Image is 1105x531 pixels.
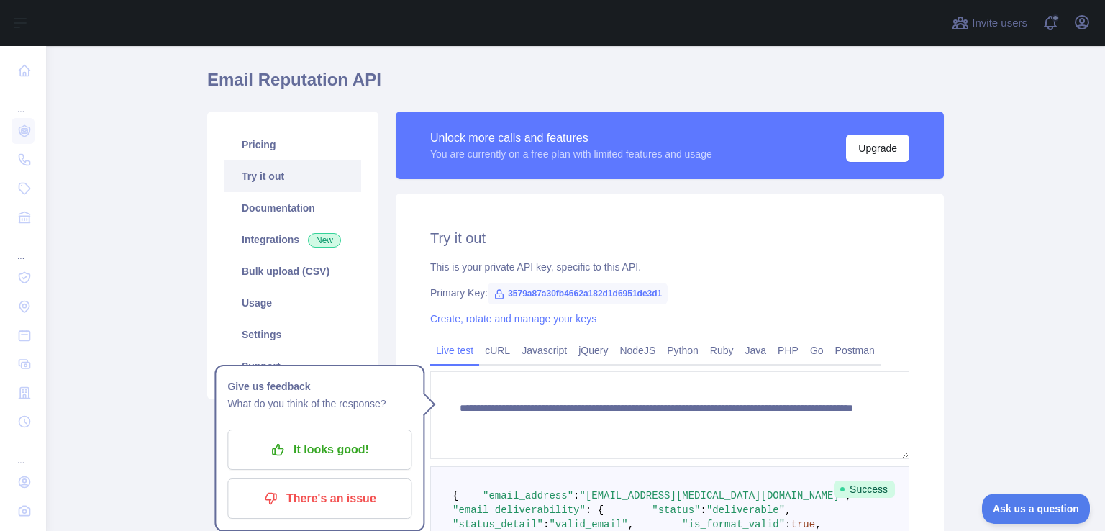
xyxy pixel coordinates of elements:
[430,339,479,362] a: Live test
[227,395,411,412] p: What do you think of the response?
[224,129,361,160] a: Pricing
[682,519,785,530] span: "is_format_valid"
[207,68,944,103] h1: Email Reputation API
[453,504,586,516] span: "email_deliverability"
[430,260,909,274] div: This is your private API key, specific to this API.
[453,490,458,501] span: {
[308,233,341,248] span: New
[815,519,821,530] span: ,
[224,160,361,192] a: Try it out
[224,350,361,382] a: Support
[227,378,411,395] h1: Give us feedback
[706,504,785,516] span: "deliverable"
[227,478,411,519] button: There's an issue
[238,437,401,462] p: It looks good!
[12,437,35,466] div: ...
[949,12,1030,35] button: Invite users
[430,130,712,147] div: Unlock more calls and features
[652,504,700,516] span: "status"
[829,339,881,362] a: Postman
[12,233,35,262] div: ...
[628,519,634,530] span: ,
[224,224,361,255] a: Integrations New
[430,313,596,324] a: Create, rotate and manage your keys
[785,519,791,530] span: :
[483,490,573,501] span: "email_address"
[704,339,740,362] a: Ruby
[846,135,909,162] button: Upgrade
[791,519,816,530] span: true
[224,192,361,224] a: Documentation
[430,228,909,248] h2: Try it out
[224,287,361,319] a: Usage
[772,339,804,362] a: PHP
[12,86,35,115] div: ...
[488,283,668,304] span: 3579a87a30fb4662a182d1d6951de3d1
[701,504,706,516] span: :
[224,255,361,287] a: Bulk upload (CSV)
[804,339,829,362] a: Go
[238,486,401,511] p: There's an issue
[661,339,704,362] a: Python
[573,490,579,501] span: :
[579,490,845,501] span: "[EMAIL_ADDRESS][MEDICAL_DATA][DOMAIN_NAME]"
[785,504,791,516] span: ,
[430,286,909,300] div: Primary Key:
[430,147,712,161] div: You are currently on a free plan with limited features and usage
[227,430,411,470] button: It looks good!
[834,481,895,498] span: Success
[845,490,851,501] span: ,
[982,494,1091,524] iframe: Toggle Customer Support
[543,519,549,530] span: :
[573,339,614,362] a: jQuery
[549,519,627,530] span: "valid_email"
[586,504,604,516] span: : {
[479,339,516,362] a: cURL
[453,519,543,530] span: "status_detail"
[516,339,573,362] a: Javascript
[614,339,661,362] a: NodeJS
[740,339,773,362] a: Java
[972,15,1027,32] span: Invite users
[224,319,361,350] a: Settings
